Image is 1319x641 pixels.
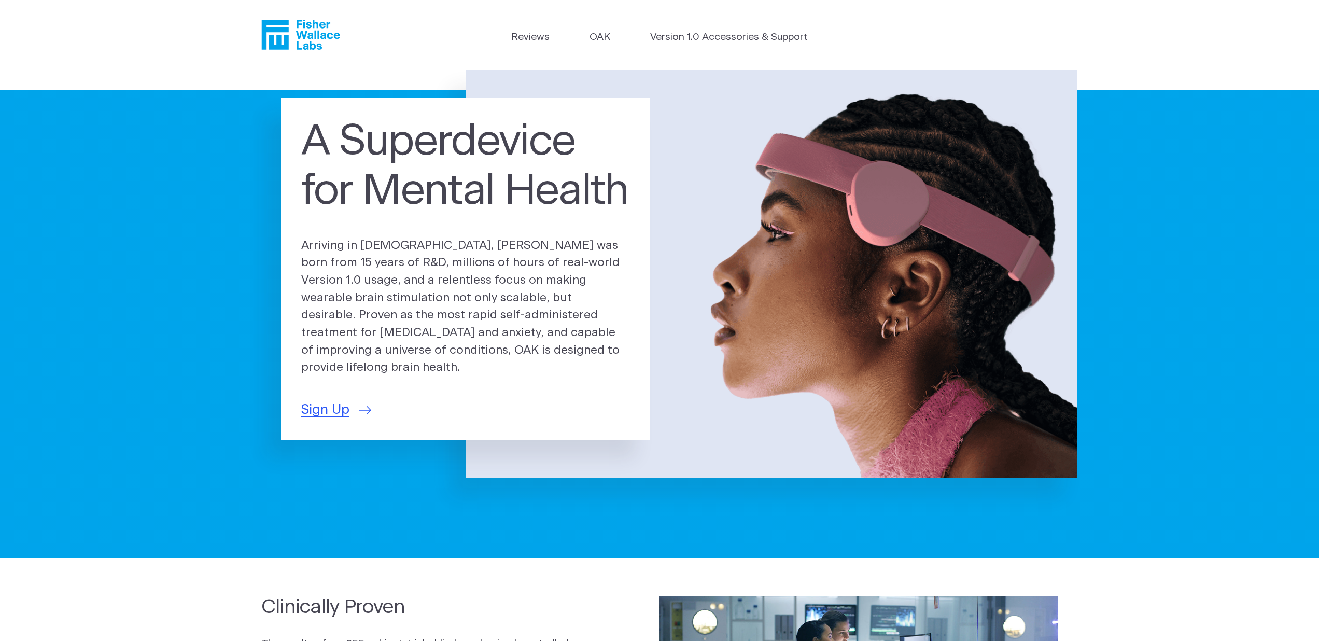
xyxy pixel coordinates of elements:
[590,30,610,45] a: OAK
[301,118,630,216] h1: A Superdevice for Mental Health
[301,237,630,377] p: Arriving in [DEMOGRAPHIC_DATA], [PERSON_NAME] was born from 15 years of R&D, millions of hours of...
[301,400,371,420] a: Sign Up
[261,594,580,620] h2: Clinically Proven
[650,30,808,45] a: Version 1.0 Accessories & Support
[511,30,550,45] a: Reviews
[301,400,349,420] span: Sign Up
[261,20,340,50] a: Fisher Wallace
